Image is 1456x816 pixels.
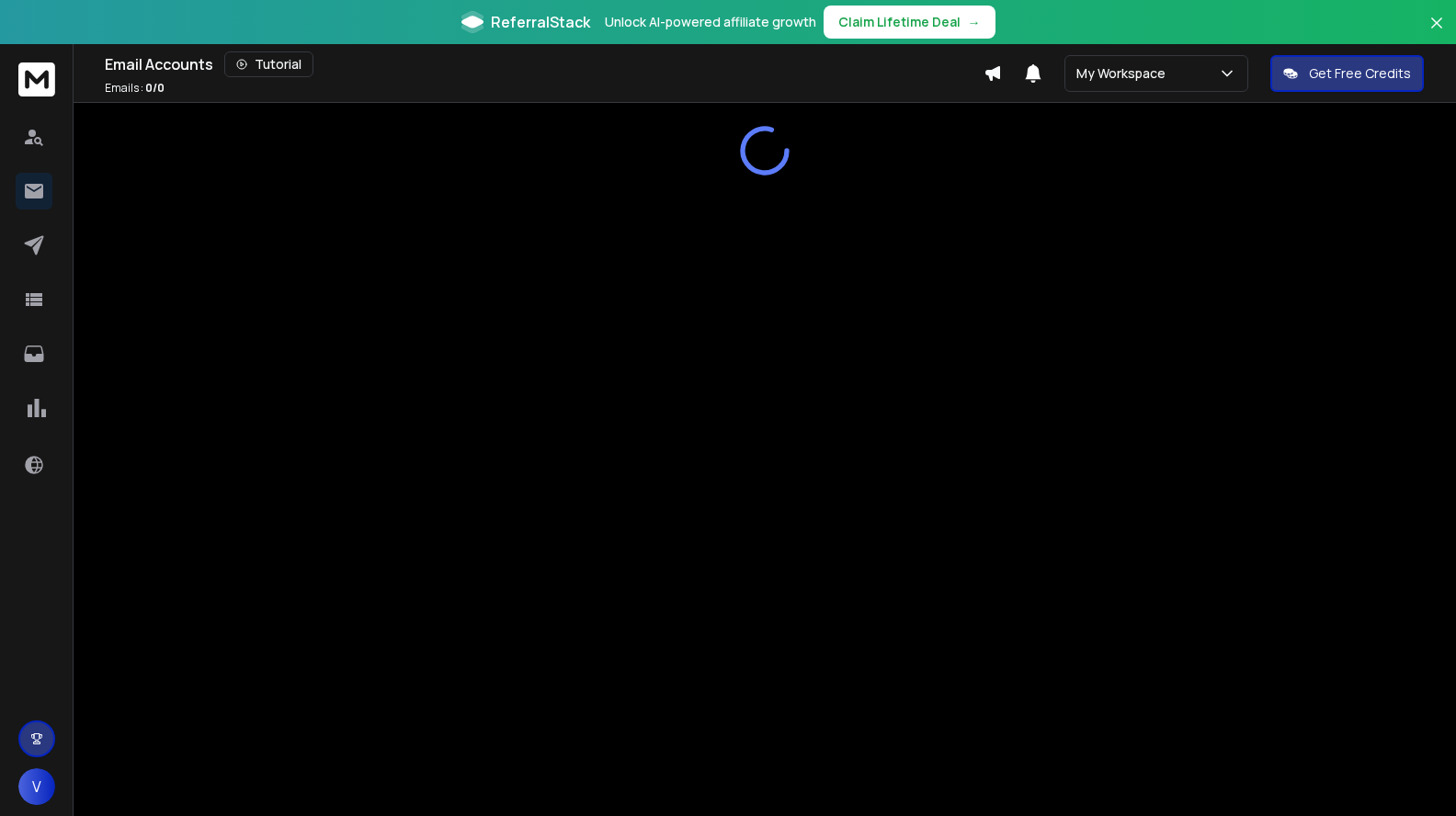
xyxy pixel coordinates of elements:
button: V [18,768,55,805]
p: Unlock AI-powered affiliate growth [605,13,816,31]
button: Get Free Credits [1270,55,1424,92]
button: Close banner [1425,11,1449,55]
button: Claim Lifetime Deal→ [824,6,995,39]
p: Emails : [105,81,165,96]
span: 0 / 0 [145,80,165,96]
div: Email Accounts [105,51,984,77]
span: → [968,13,981,31]
p: Get Free Credits [1309,64,1411,83]
p: My Workspace [1076,64,1173,83]
span: ReferralStack [491,11,590,33]
button: Tutorial [224,51,313,77]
